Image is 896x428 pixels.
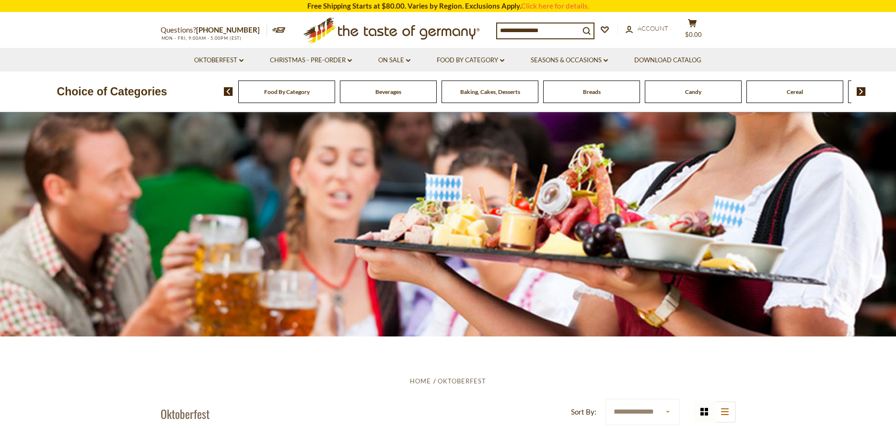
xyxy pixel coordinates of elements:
button: $0.00 [678,19,707,43]
a: Beverages [375,88,401,95]
a: Click here for details. [521,1,589,10]
a: Food By Category [264,88,310,95]
a: Christmas - PRE-ORDER [270,55,352,66]
img: previous arrow [224,87,233,96]
a: Oktoberfest [194,55,244,66]
a: Download Catalog [634,55,701,66]
span: MON - FRI, 9:00AM - 5:00PM (EST) [161,35,242,41]
a: Breads [583,88,601,95]
a: Home [410,377,431,385]
a: On Sale [378,55,410,66]
h1: Oktoberfest [161,406,209,421]
a: Food By Category [437,55,504,66]
a: [PHONE_NUMBER] [196,25,260,34]
a: Baking, Cakes, Desserts [460,88,520,95]
label: Sort By: [571,406,596,418]
a: Account [626,23,668,34]
a: Oktoberfest [438,377,486,385]
img: next arrow [857,87,866,96]
a: Seasons & Occasions [531,55,608,66]
a: Cereal [787,88,803,95]
span: Account [638,24,668,32]
span: $0.00 [685,31,702,38]
p: Questions? [161,24,267,36]
a: Candy [685,88,701,95]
